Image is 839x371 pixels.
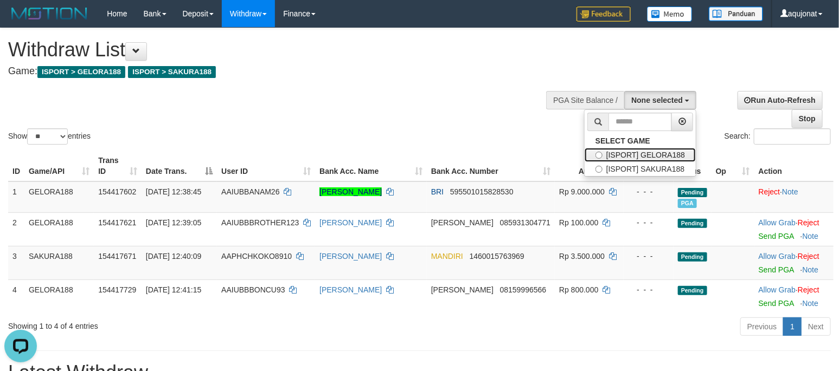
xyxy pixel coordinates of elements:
img: Button%20Memo.svg [647,6,693,22]
a: Send PGA [759,232,794,240]
div: - - - [628,217,669,228]
a: Note [782,187,798,196]
th: Amount: activate to sort column ascending [555,151,624,181]
span: 154417602 [98,187,136,196]
th: Bank Acc. Number: activate to sort column ascending [427,151,555,181]
span: Rp 800.000 [559,285,598,294]
a: Allow Grab [759,285,796,294]
span: 154417729 [98,285,136,294]
select: Showentries [27,128,68,145]
div: - - - [628,186,669,197]
td: GELORA188 [24,212,94,246]
a: Run Auto-Refresh [738,91,823,109]
span: Rp 9.000.000 [559,187,605,196]
span: Pending [678,252,707,262]
span: [DATE] 12:39:05 [146,218,201,227]
span: BRI [431,187,444,196]
span: Copy 08159996566 to clipboard [500,285,547,294]
span: MANDIRI [431,252,463,261]
span: AAIUBBBONCU93 [221,285,285,294]
td: GELORA188 [24,181,94,213]
span: AAIUBBBROTHER123 [221,218,299,227]
a: 1 [783,317,802,336]
span: PGA [678,199,697,208]
span: Copy 595501015828530 to clipboard [450,187,514,196]
input: Search: [754,128,831,145]
img: MOTION_logo.png [8,5,91,22]
a: Next [801,317,831,336]
span: Pending [678,188,707,197]
span: [DATE] 12:40:09 [146,252,201,261]
span: [DATE] 12:38:45 [146,187,201,196]
a: Allow Grab [759,218,796,227]
div: Showing 1 to 4 of 4 entries [8,316,342,331]
a: [PERSON_NAME] [319,252,382,261]
th: Op: activate to sort column ascending [712,151,754,181]
span: None selected [631,96,683,105]
input: [ISPORT] GELORA188 [595,152,603,159]
label: Show entries [8,128,91,145]
a: Reject [798,218,819,227]
span: [DATE] 12:41:15 [146,285,201,294]
a: SELECT GAME [585,134,696,148]
th: Action [754,151,834,181]
span: Pending [678,286,707,295]
td: 2 [8,212,24,246]
span: Copy 085931304771 to clipboard [500,218,550,227]
input: [ISPORT] SAKURA188 [595,166,603,173]
span: · [759,218,798,227]
a: Note [803,265,819,274]
span: Pending [678,219,707,228]
th: Date Trans.: activate to sort column descending [142,151,217,181]
a: Note [803,232,819,240]
td: · [754,279,834,313]
label: Search: [725,128,831,145]
a: Stop [792,109,823,128]
img: panduan.png [709,6,763,21]
a: Previous [740,317,784,336]
td: · [754,212,834,246]
a: Note [803,299,819,308]
a: Send PGA [759,265,794,274]
span: Rp 100.000 [559,218,598,227]
a: Reject [798,252,819,261]
a: Allow Grab [759,252,796,261]
span: [PERSON_NAME] [431,218,494,227]
td: · [754,181,834,213]
span: AAIUBBANAM26 [221,187,279,196]
td: SAKURA188 [24,246,94,279]
span: [PERSON_NAME] [431,285,494,294]
label: [ISPORT] SAKURA188 [585,162,696,176]
td: · [754,246,834,279]
th: Bank Acc. Name: activate to sort column ascending [315,151,427,181]
th: Game/API: activate to sort column ascending [24,151,94,181]
td: GELORA188 [24,279,94,313]
th: User ID: activate to sort column ascending [217,151,315,181]
div: - - - [628,284,669,295]
span: ISPORT > GELORA188 [37,66,125,78]
span: · [759,285,798,294]
a: [PERSON_NAME] [319,218,382,227]
div: - - - [628,251,669,262]
td: 4 [8,279,24,313]
span: AAPHCHKOKO8910 [221,252,292,261]
span: 154417671 [98,252,136,261]
th: ID [8,151,24,181]
td: 1 [8,181,24,213]
span: · [759,252,798,261]
th: Trans ID: activate to sort column ascending [94,151,142,181]
a: Reject [798,285,819,294]
a: Reject [759,187,780,196]
td: 3 [8,246,24,279]
a: Send PGA [759,299,794,308]
div: PGA Site Balance / [546,91,624,109]
h4: Game: [8,66,548,77]
a: [PERSON_NAME] [319,285,382,294]
b: SELECT GAME [595,136,650,145]
span: ISPORT > SAKURA188 [128,66,216,78]
label: [ISPORT] GELORA188 [585,148,696,162]
span: Copy 1460015763969 to clipboard [470,252,524,261]
span: 154417621 [98,218,136,227]
button: None selected [624,91,696,109]
img: Feedback.jpg [577,6,631,22]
